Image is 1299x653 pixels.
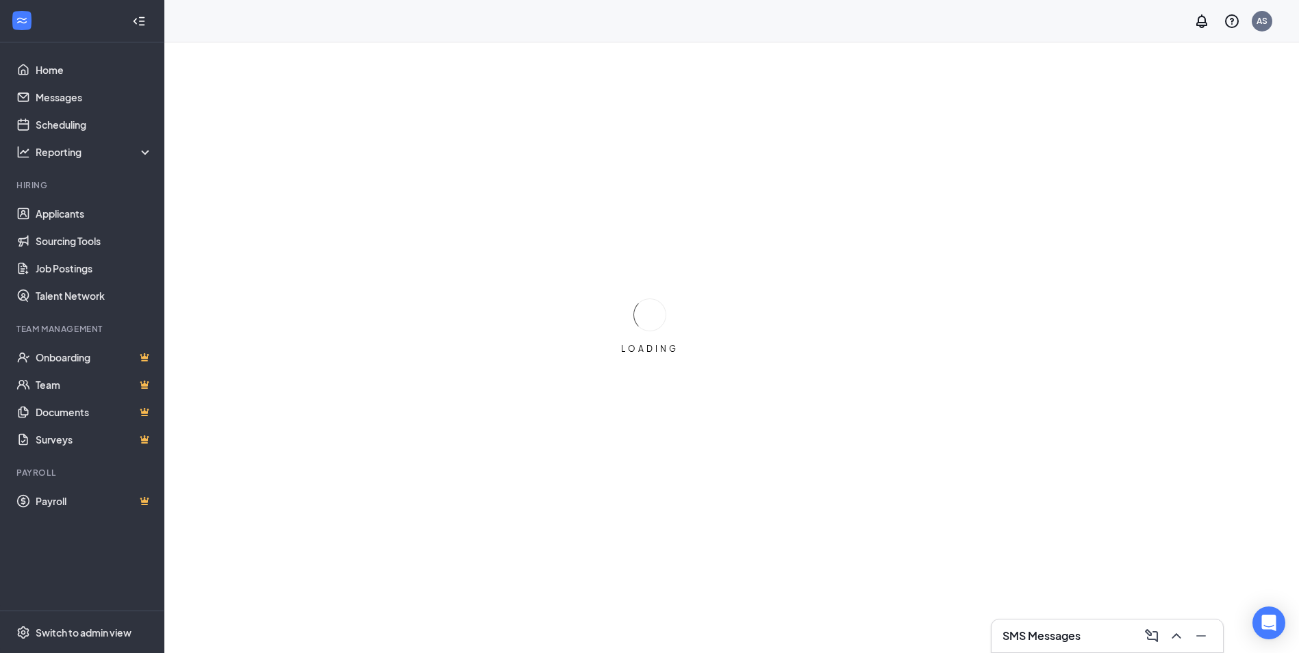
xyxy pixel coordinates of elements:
[1165,625,1187,647] button: ChevronUp
[36,487,153,515] a: PayrollCrown
[1168,628,1185,644] svg: ChevronUp
[16,179,150,191] div: Hiring
[1144,628,1160,644] svg: ComposeMessage
[16,323,150,335] div: Team Management
[1193,628,1209,644] svg: Minimize
[1141,625,1163,647] button: ComposeMessage
[1252,606,1285,639] div: Open Intercom Messenger
[36,111,153,138] a: Scheduling
[36,84,153,111] a: Messages
[36,398,153,426] a: DocumentsCrown
[36,227,153,255] a: Sourcing Tools
[616,343,684,355] div: LOADING
[36,145,153,159] div: Reporting
[16,626,30,639] svg: Settings
[1190,625,1212,647] button: Minimize
[1224,13,1240,29] svg: QuestionInfo
[36,255,153,282] a: Job Postings
[15,14,29,27] svg: WorkstreamLogo
[16,145,30,159] svg: Analysis
[16,467,150,478] div: Payroll
[36,282,153,309] a: Talent Network
[36,200,153,227] a: Applicants
[132,14,146,28] svg: Collapse
[36,426,153,453] a: SurveysCrown
[1257,15,1268,27] div: AS
[36,626,131,639] div: Switch to admin view
[1002,628,1081,643] h3: SMS Messages
[1194,13,1210,29] svg: Notifications
[36,371,153,398] a: TeamCrown
[36,344,153,371] a: OnboardingCrown
[36,56,153,84] a: Home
